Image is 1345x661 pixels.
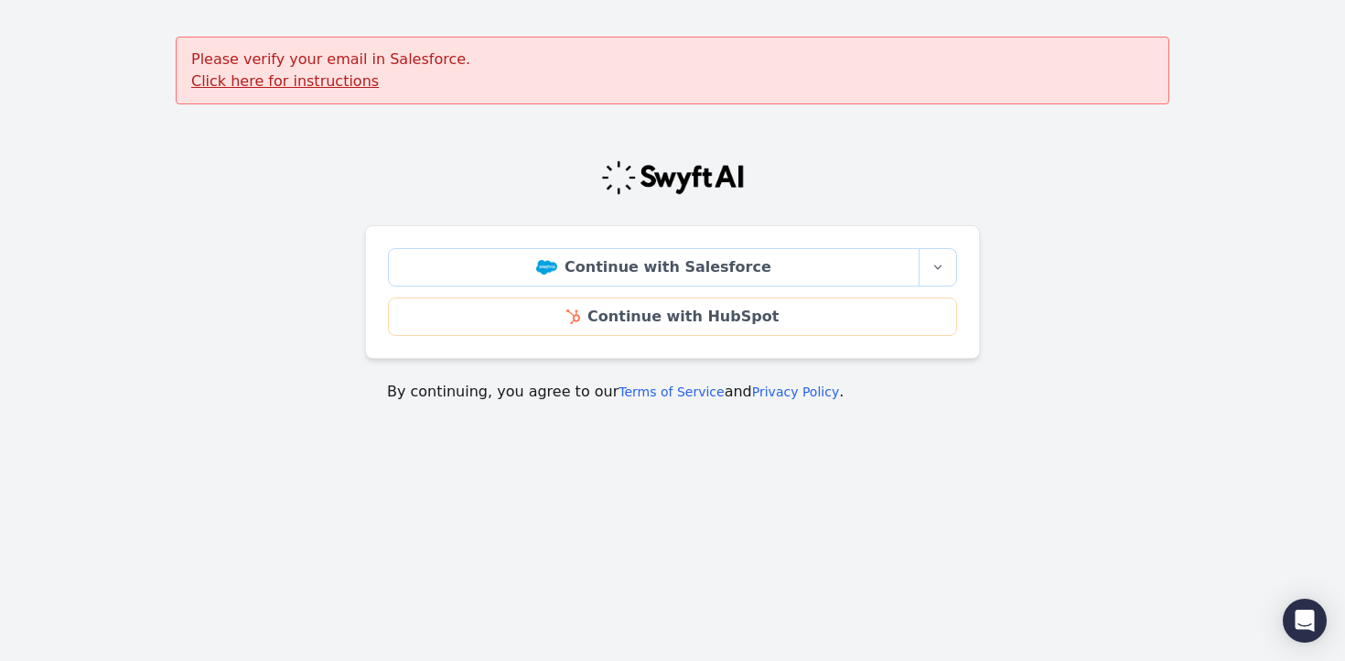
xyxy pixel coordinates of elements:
[566,309,580,324] img: HubSpot
[191,72,379,90] a: Click here for instructions
[387,381,958,403] p: By continuing, you agree to our and .
[1283,599,1327,643] div: Open Intercom Messenger
[388,248,920,287] a: Continue with Salesforce
[619,385,724,399] a: Terms of Service
[388,298,957,336] a: Continue with HubSpot
[176,37,1169,104] div: Please verify your email in Salesforce.
[600,159,745,196] img: Swyft Logo
[752,385,839,399] a: Privacy Policy
[536,260,557,275] img: Salesforce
